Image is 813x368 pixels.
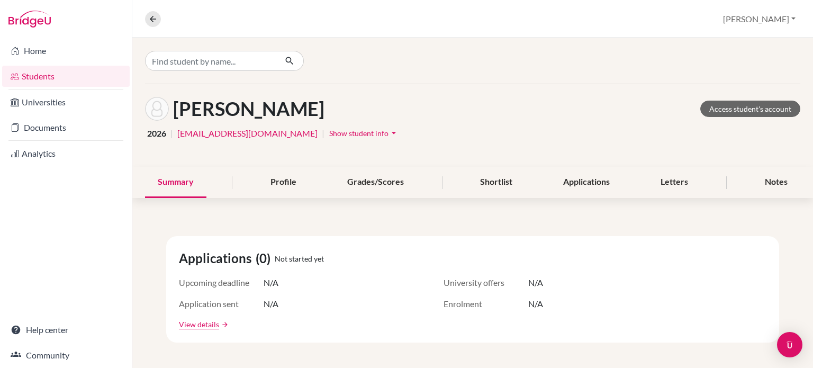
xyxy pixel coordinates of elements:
a: Home [2,40,130,61]
span: N/A [528,298,543,310]
div: Open Intercom Messenger [777,332,802,357]
div: Letters [648,167,701,198]
a: Community [2,345,130,366]
span: (0) [256,249,275,268]
button: [PERSON_NAME] [718,9,800,29]
span: 2026 [147,127,166,140]
h1: [PERSON_NAME] [173,97,324,120]
a: Documents [2,117,130,138]
a: arrow_forward [219,321,229,328]
span: Show student info [329,129,389,138]
a: Universities [2,92,130,113]
span: Not started yet [275,253,324,264]
i: arrow_drop_down [389,128,399,138]
span: N/A [264,298,278,310]
div: Summary [145,167,206,198]
a: [EMAIL_ADDRESS][DOMAIN_NAME] [177,127,318,140]
button: Show student infoarrow_drop_down [329,125,400,141]
div: Shortlist [467,167,525,198]
a: Access student's account [700,101,800,117]
span: N/A [528,276,543,289]
span: University offers [444,276,528,289]
a: Help center [2,319,130,340]
div: Notes [752,167,800,198]
img: Shun Abe's avatar [145,97,169,121]
span: Enrolment [444,298,528,310]
input: Find student by name... [145,51,276,71]
span: Upcoming deadline [179,276,264,289]
div: Grades/Scores [335,167,417,198]
span: Applications [179,249,256,268]
span: | [170,127,173,140]
span: | [322,127,324,140]
div: Profile [258,167,309,198]
a: Analytics [2,143,130,164]
div: Applications [550,167,622,198]
img: Bridge-U [8,11,51,28]
a: Students [2,66,130,87]
span: Application sent [179,298,264,310]
span: N/A [264,276,278,289]
a: View details [179,319,219,330]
